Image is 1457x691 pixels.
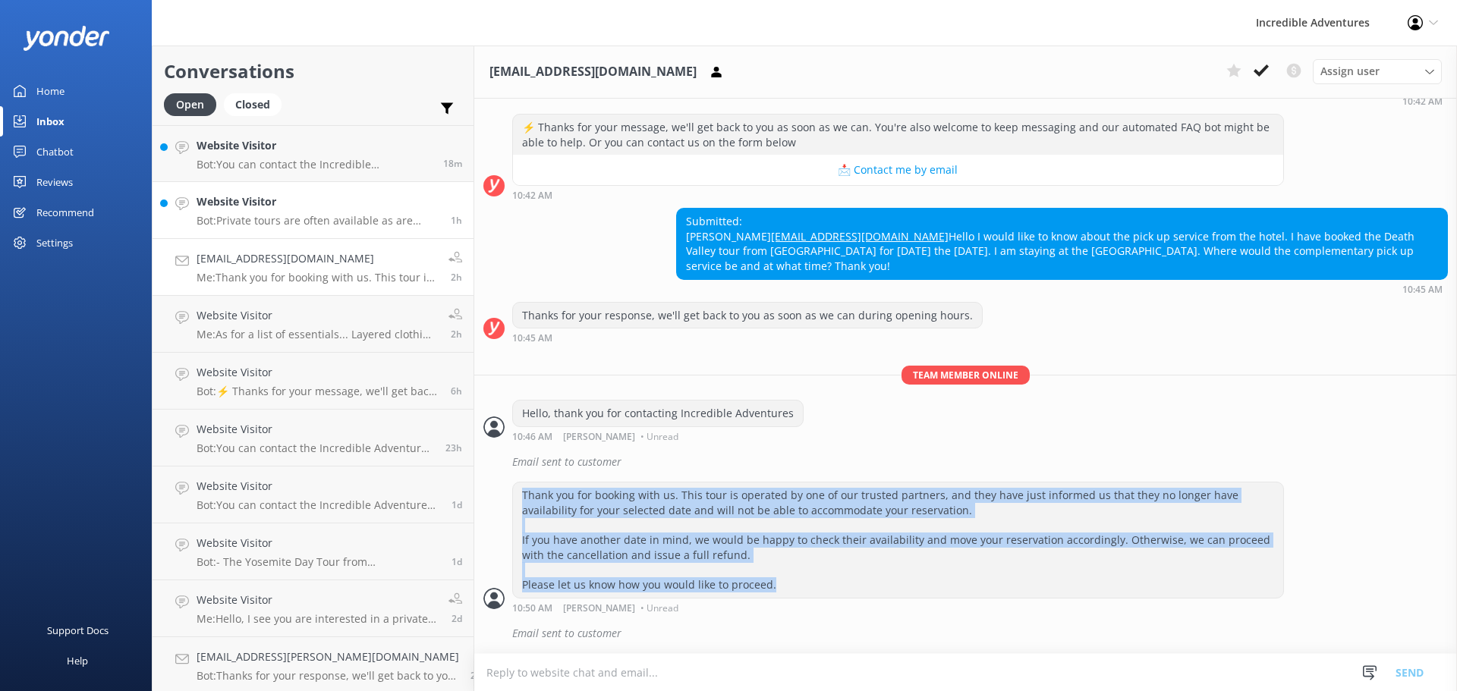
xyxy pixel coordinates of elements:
div: Settings [36,228,73,258]
span: Sep 30 2025 11:49am (UTC -07:00) America/Los_Angeles [470,669,481,682]
span: Sep 30 2025 02:37pm (UTC -07:00) America/Los_Angeles [452,555,462,568]
h4: [EMAIL_ADDRESS][DOMAIN_NAME] [197,250,437,267]
a: Website VisitorBot:You can contact the Incredible Adventures team at [PHONE_NUMBER], or by emaili... [153,466,474,523]
span: • Unread [640,604,678,613]
a: Website VisitorBot:⚡ Thanks for your message, we'll get back to you as soon as we can. You're als... [153,353,474,410]
div: Oct 02 2025 09:46am (UTC -07:00) America/Los_Angeles [512,431,804,441]
h4: Website Visitor [197,592,437,608]
strong: 10:50 AM [512,604,552,613]
div: Inbox [36,106,65,137]
p: Bot: You can contact the Incredible Adventures team at [PHONE_NUMBER], or by emailing [EMAIL_ADDR... [197,441,434,455]
a: Open [164,96,224,112]
h4: [EMAIL_ADDRESS][PERSON_NAME][DOMAIN_NAME] [197,649,459,665]
div: Oct 02 2025 09:42am (UTC -07:00) America/Los_Angeles [848,96,1448,106]
span: Oct 02 2025 05:24am (UTC -07:00) America/Los_Angeles [451,385,462,397]
img: yonder-white-logo.png [23,26,110,51]
span: Oct 01 2025 11:27am (UTC -07:00) America/Los_Angeles [452,498,462,511]
div: Assign User [1313,59,1442,83]
div: Reviews [36,167,73,197]
a: Website VisitorBot:- The Yosemite Day Tour from [GEOGRAPHIC_DATA] focuses on [PERSON_NAME]’s maje... [153,523,474,580]
h4: Website Visitor [197,307,437,324]
a: Website VisitorBot:Private tours are often available as are custom tours. You can learn more at [... [153,182,474,239]
div: Submitted: [PERSON_NAME] Hello I would like to know about the pick up service from the hotel. I h... [677,209,1447,278]
h3: [EMAIL_ADDRESS][DOMAIN_NAME] [489,62,697,82]
h4: Website Visitor [197,364,439,381]
span: Oct 02 2025 11:09am (UTC -07:00) America/Los_Angeles [451,214,462,227]
span: Oct 02 2025 09:50am (UTC -07:00) America/Los_Angeles [451,271,462,284]
span: [PERSON_NAME] [563,604,635,613]
strong: 10:45 AM [512,334,552,343]
span: Oct 01 2025 01:09pm (UTC -07:00) America/Los_Angeles [445,441,462,454]
h4: Website Visitor [197,193,439,210]
p: Bot: Private tours are often available as are custom tours. You can learn more at [URL][DOMAIN_NA... [197,214,439,228]
a: [EMAIL_ADDRESS][DOMAIN_NAME]Me:Thank you for booking with us. This tour is operated by one of our... [153,239,474,296]
div: Thank you for booking with us. This tour is operated by one of our trusted partners, and they hav... [513,482,1283,597]
a: [EMAIL_ADDRESS][DOMAIN_NAME] [771,229,949,243]
div: ⚡ Thanks for your message, we'll get back to you as soon as we can. You're also welcome to keep m... [513,115,1283,155]
a: Closed [224,96,289,112]
div: 2025-10-02T16:49:22.287 [483,449,1448,475]
div: Thanks for your response, we'll get back to you as soon as we can during opening hours. [513,303,982,328]
p: Me: Hello, I see you are interested in a private tour? Please let me know if I can help. You can ... [197,612,437,626]
span: [PERSON_NAME] [563,432,635,441]
span: Assign user [1320,63,1380,80]
p: Bot: ⚡ Thanks for your message, we'll get back to you as soon as we can. You're also welcome to k... [197,385,439,398]
div: Chatbot [36,137,74,167]
div: Recommend [36,197,94,228]
div: Support Docs [47,615,109,645]
p: Bot: You can contact the Incredible Adventures team at [PHONE_NUMBER], or by emailing [EMAIL_ADDR... [197,498,440,512]
strong: 10:46 AM [512,432,552,441]
a: Website VisitorBot:You can contact the Incredible Adventures team at [PHONE_NUMBER], or by emaili... [153,410,474,466]
span: Oct 02 2025 09:47am (UTC -07:00) America/Los_Angeles [451,328,462,341]
strong: 10:42 AM [512,191,552,200]
p: Bot: Thanks for your response, we'll get back to you as soon as we can during opening hours. [197,669,459,683]
p: Me: As for a list of essentials... Layered clothing (You may experience both warm and cool temper... [197,328,437,341]
h2: Conversations [164,57,462,86]
h4: Website Visitor [197,421,434,438]
div: Home [36,76,65,106]
span: • Unread [640,432,678,441]
div: 2025-10-02T16:54:22.191 [483,620,1448,646]
p: Bot: You can contact the Incredible Adventures team at [PHONE_NUMBER], or by emailing [EMAIL_ADDR... [197,158,432,171]
p: Me: Thank you for booking with us. This tour is operated by one of our trusted partners, and they... [197,271,437,284]
a: Website VisitorMe:Hello, I see you are interested in a private tour? Please let me know if I can ... [153,580,474,637]
div: Oct 02 2025 09:45am (UTC -07:00) America/Los_Angeles [512,332,983,343]
div: Email sent to customer [512,449,1448,475]
div: Oct 02 2025 09:50am (UTC -07:00) America/Los_Angeles [512,602,1284,613]
span: Oct 02 2025 11:56am (UTC -07:00) America/Los_Angeles [443,157,462,170]
h4: Website Visitor [197,478,440,495]
div: Hello, thank you for contacting Incredible Adventures [513,400,803,426]
h4: Website Visitor [197,137,432,154]
strong: 10:45 AM [1402,285,1443,294]
div: Open [164,93,216,116]
div: Help [67,645,88,676]
span: Team member online [902,366,1030,385]
div: Email sent to customer [512,620,1448,646]
h4: Website Visitor [197,535,440,551]
button: 📩 Contact me by email [513,155,1283,185]
a: Website VisitorMe:As for a list of essentials... Layered clothing (You may experience both warm a... [153,296,474,353]
div: Oct 02 2025 09:42am (UTC -07:00) America/Los_Angeles [512,190,1284,200]
div: Closed [224,93,282,116]
span: Sep 30 2025 12:05pm (UTC -07:00) America/Los_Angeles [452,612,462,625]
strong: 10:42 AM [1402,97,1443,106]
a: Website VisitorBot:You can contact the Incredible Adventures team at [PHONE_NUMBER], or by emaili... [153,125,474,182]
p: Bot: - The Yosemite Day Tour from [GEOGRAPHIC_DATA] focuses on [PERSON_NAME]’s majestic [PERSON_N... [197,555,440,569]
div: Oct 02 2025 09:45am (UTC -07:00) America/Los_Angeles [676,284,1448,294]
